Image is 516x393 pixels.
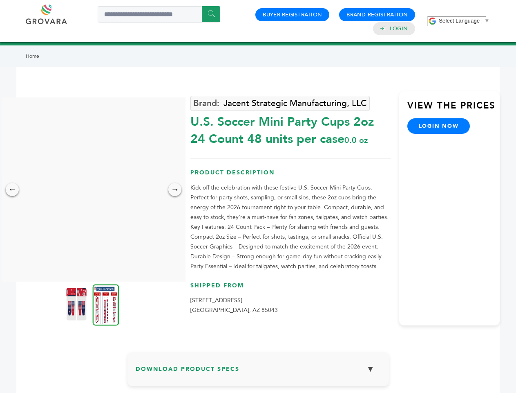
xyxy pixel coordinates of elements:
[344,135,368,146] span: 0.0 oz
[136,360,381,384] h3: Download Product Specs
[439,18,489,24] a: Select Language​
[190,282,391,296] h3: Shipped From
[439,18,480,24] span: Select Language
[407,99,500,118] h3: View the Prices
[190,169,391,183] h3: Product Description
[360,360,381,378] button: ▼
[190,296,391,315] p: [STREET_ADDRESS] [GEOGRAPHIC_DATA], AZ 85043
[407,118,470,134] a: login now
[26,53,39,59] a: Home
[93,284,119,325] img: U.S. Soccer Mini Party Cups – 2oz, 24 Count 48 units per case 0.0 oz
[66,288,87,321] img: U.S. Soccer Mini Party Cups – 2oz, 24 Count 48 units per case 0.0 oz
[346,11,408,18] a: Brand Registration
[98,6,220,23] input: Search a product or brand...
[6,183,19,196] div: ←
[190,183,391,271] p: Kick off the celebration with these festive U.S. Soccer Mini Party Cups. Perfect for party shots,...
[190,109,391,148] div: U.S. Soccer Mini Party Cups 2oz 24 Count 48 units per case
[190,96,370,111] a: Jacent Strategic Manufacturing, LLC
[263,11,322,18] a: Buyer Registration
[484,18,489,24] span: ▼
[390,25,408,32] a: Login
[168,183,181,196] div: →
